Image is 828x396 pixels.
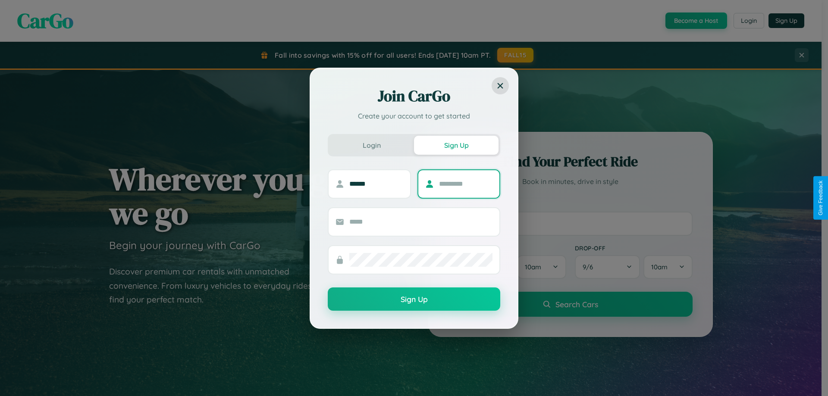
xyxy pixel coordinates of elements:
[328,86,500,106] h2: Join CarGo
[818,181,824,215] div: Give Feedback
[328,287,500,311] button: Sign Up
[414,136,499,155] button: Sign Up
[329,136,414,155] button: Login
[328,111,500,121] p: Create your account to get started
